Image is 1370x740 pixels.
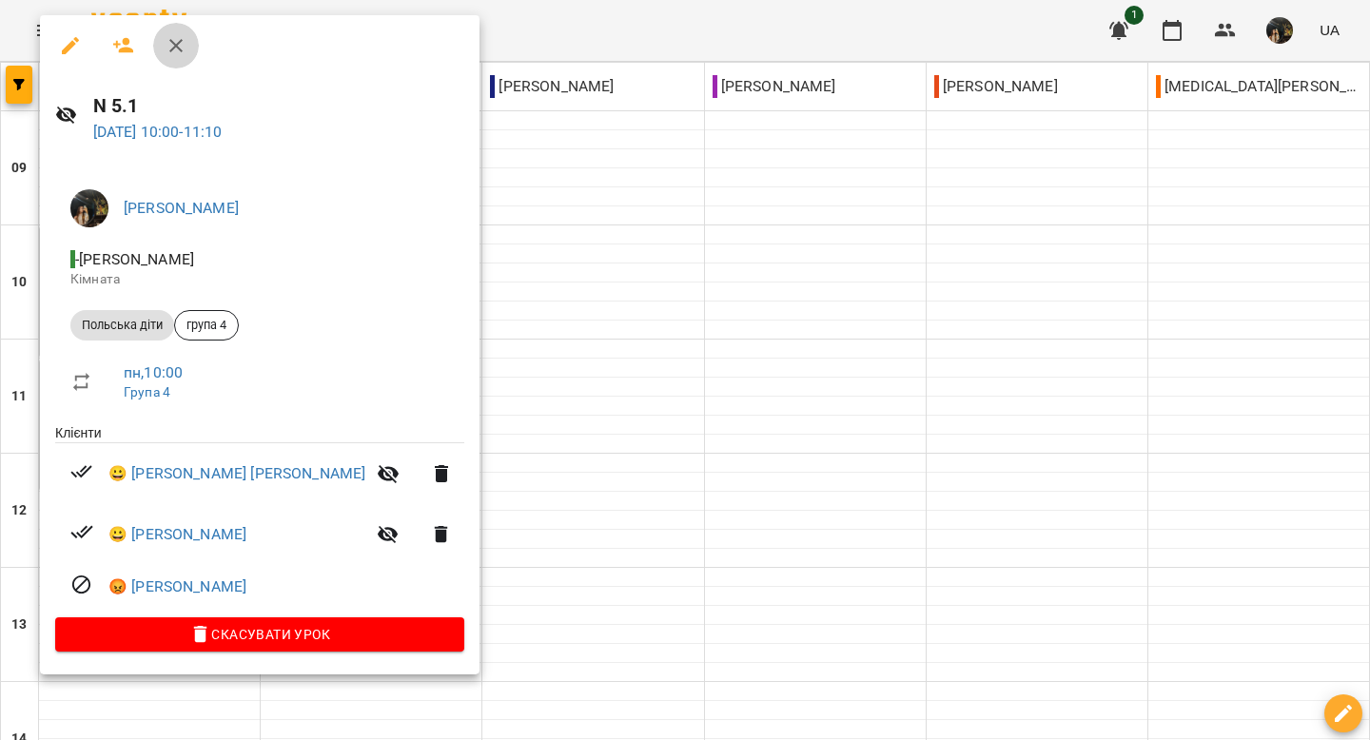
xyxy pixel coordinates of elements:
a: пн , 10:00 [124,363,183,381]
a: [PERSON_NAME] [124,199,239,217]
div: група 4 [174,310,239,341]
a: Група 4 [124,384,170,399]
a: 😀 [PERSON_NAME] [PERSON_NAME] [108,462,365,485]
svg: Візит скасовано [70,574,93,596]
span: - [PERSON_NAME] [70,250,198,268]
ul: Клієнти [55,423,464,617]
a: [DATE] 10:00-11:10 [93,123,223,141]
p: Кімната [70,270,449,289]
h6: N 5.1 [93,91,464,121]
span: група 4 [175,317,238,334]
svg: Візит сплачено [70,520,93,543]
a: 😡 [PERSON_NAME] [108,575,246,598]
span: Скасувати Урок [70,623,449,646]
svg: Візит сплачено [70,460,93,483]
span: Польська діти [70,317,174,334]
a: 😀 [PERSON_NAME] [108,523,246,546]
button: Скасувати Урок [55,617,464,652]
img: 5701ce26c8a38a6089bfb9008418fba1.jpg [70,189,108,227]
